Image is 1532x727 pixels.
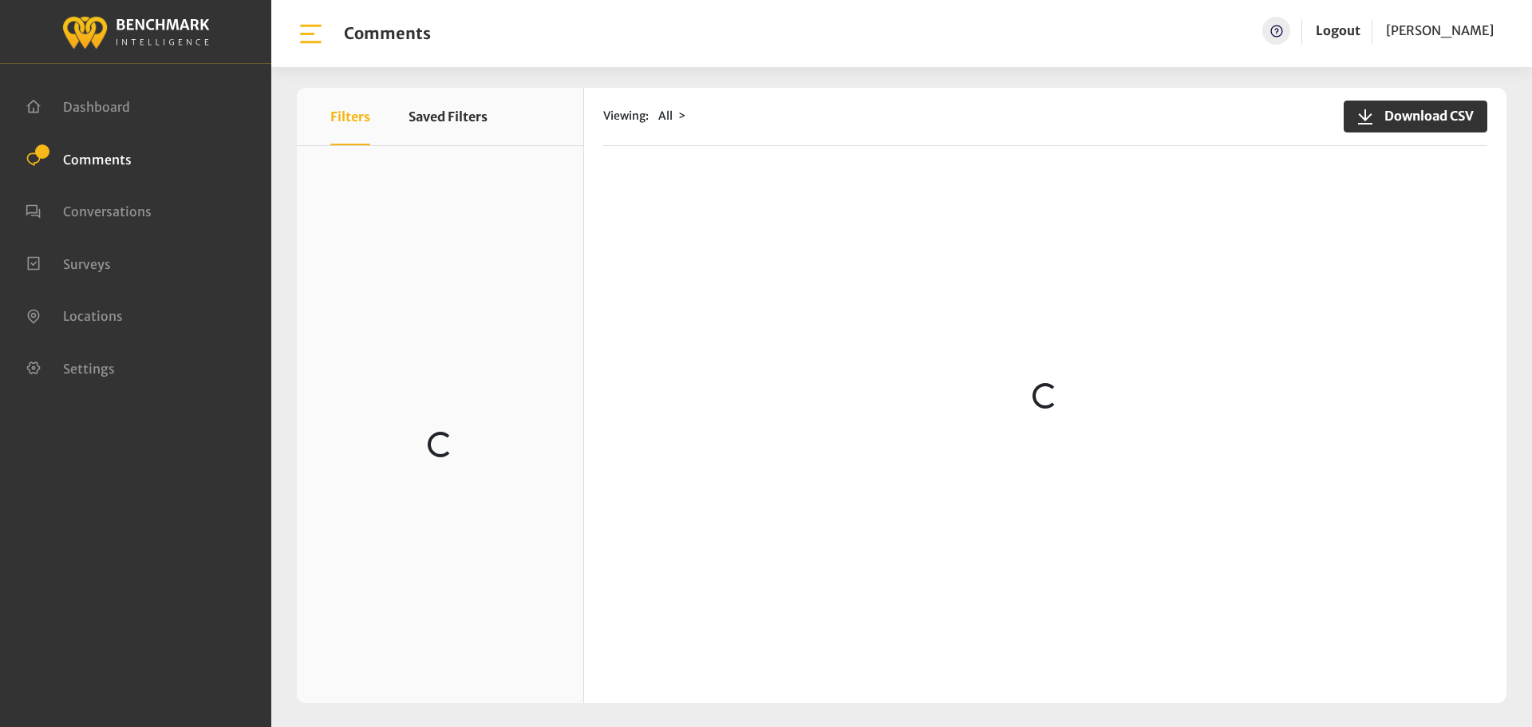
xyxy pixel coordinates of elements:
button: Filters [330,88,370,145]
a: Locations [26,306,123,322]
h1: Comments [344,24,431,43]
a: [PERSON_NAME] [1386,17,1494,45]
span: Conversations [63,203,152,219]
span: All [658,109,673,123]
span: Settings [63,360,115,376]
span: Viewing: [603,108,649,124]
button: Saved Filters [409,88,488,145]
span: Surveys [63,255,111,271]
a: Logout [1316,22,1360,38]
span: Download CSV [1375,106,1474,125]
a: Surveys [26,255,111,271]
span: [PERSON_NAME] [1386,22,1494,38]
img: benchmark [61,12,210,51]
span: Comments [63,151,132,167]
a: Logout [1316,17,1360,45]
a: Dashboard [26,97,130,113]
img: bar [297,20,325,48]
a: Settings [26,359,115,375]
a: Comments [26,150,132,166]
button: Download CSV [1344,101,1487,132]
span: Locations [63,308,123,324]
span: Dashboard [63,99,130,115]
a: Conversations [26,202,152,218]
